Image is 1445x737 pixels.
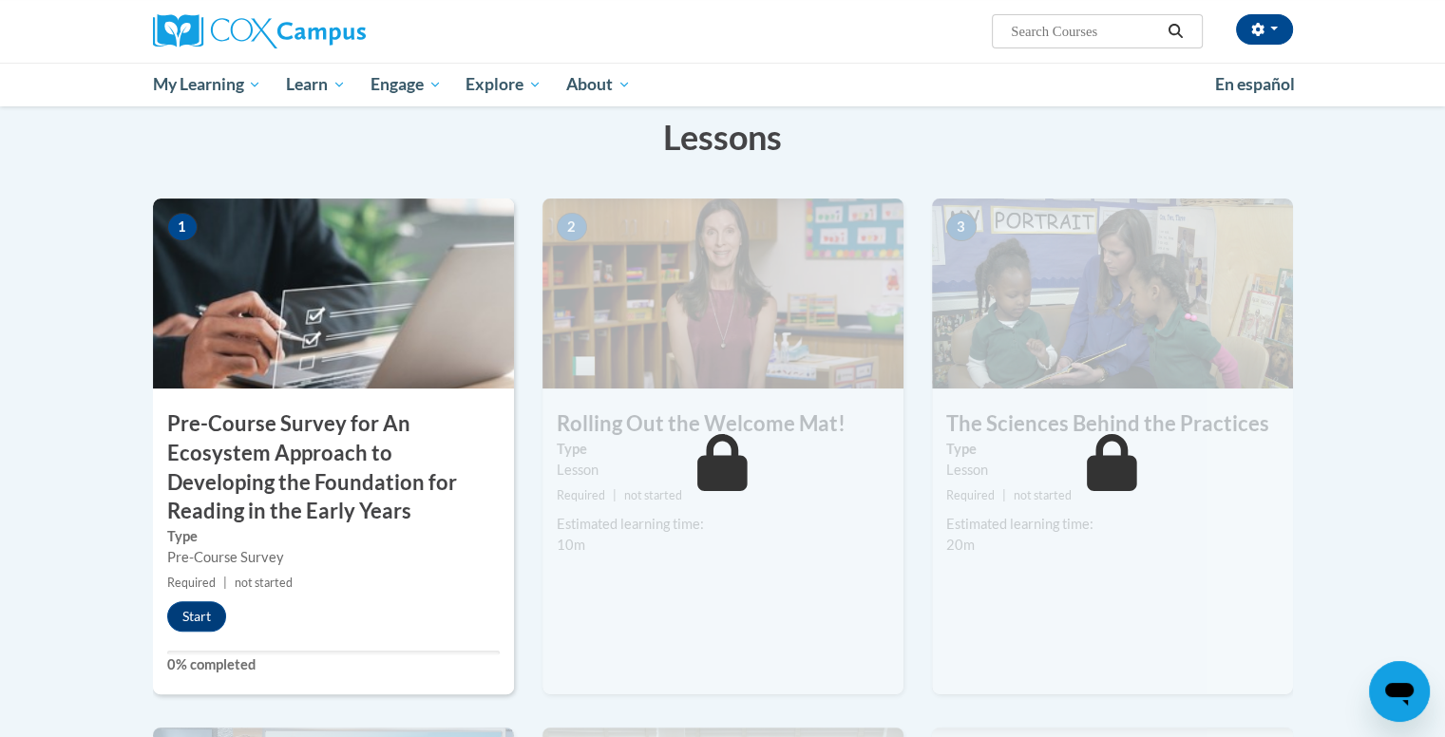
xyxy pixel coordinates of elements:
[223,576,227,590] span: |
[566,73,631,96] span: About
[153,113,1293,161] h3: Lessons
[124,63,1321,106] div: Main menu
[167,547,500,568] div: Pre-Course Survey
[554,63,643,106] a: About
[152,73,261,96] span: My Learning
[557,488,605,502] span: Required
[1014,488,1072,502] span: not started
[557,460,889,481] div: Lesson
[932,198,1293,388] img: Course Image
[286,73,346,96] span: Learn
[153,14,366,48] img: Cox Campus
[167,576,216,590] span: Required
[235,576,293,590] span: not started
[946,488,995,502] span: Required
[946,514,1279,535] div: Estimated learning time:
[153,198,514,388] img: Course Image
[1236,14,1293,45] button: Account Settings
[557,537,585,553] span: 10m
[1161,20,1189,43] button: Search
[613,488,617,502] span: |
[358,63,454,106] a: Engage
[141,63,275,106] a: My Learning
[1002,488,1006,502] span: |
[946,537,975,553] span: 20m
[932,409,1293,439] h3: The Sciences Behind the Practices
[167,601,226,632] button: Start
[153,409,514,526] h3: Pre-Course Survey for An Ecosystem Approach to Developing the Foundation for Reading in the Early...
[274,63,358,106] a: Learn
[371,73,442,96] span: Engage
[167,526,500,547] label: Type
[153,14,514,48] a: Cox Campus
[167,213,198,241] span: 1
[1215,74,1295,94] span: En español
[557,213,587,241] span: 2
[167,654,500,675] label: 0% completed
[542,409,903,439] h3: Rolling Out the Welcome Mat!
[453,63,554,106] a: Explore
[557,439,889,460] label: Type
[542,198,903,388] img: Course Image
[1203,65,1307,104] a: En español
[466,73,542,96] span: Explore
[624,488,682,502] span: not started
[946,213,977,241] span: 3
[557,514,889,535] div: Estimated learning time:
[946,460,1279,481] div: Lesson
[1009,20,1161,43] input: Search Courses
[1369,661,1430,722] iframe: Button to launch messaging window
[946,439,1279,460] label: Type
